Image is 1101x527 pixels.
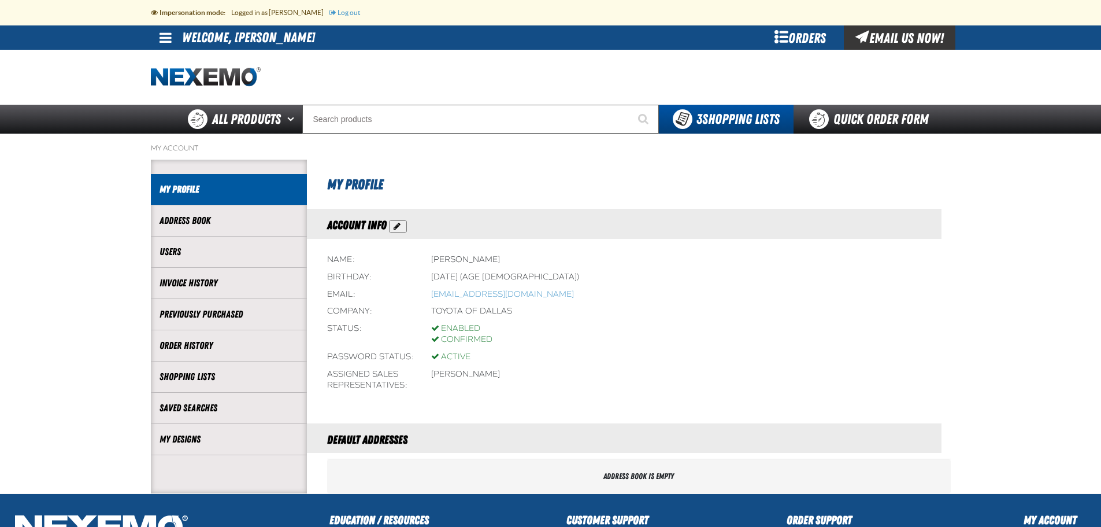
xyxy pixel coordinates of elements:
[160,183,298,196] a: My Profile
[431,289,574,299] a: Opens a default email client to write an email to mpaul@nexemo.com
[757,25,844,50] div: Orders
[160,433,298,446] a: My Designs
[151,143,198,153] a: My Account
[327,369,414,391] div: Assigned Sales Representatives
[696,111,702,127] strong: 3
[327,255,414,266] div: Name
[160,245,298,259] a: Users
[327,306,414,317] div: Company
[151,67,261,87] img: Nexemo logo
[160,308,298,321] a: Previously Purchased
[160,277,298,290] a: Invoice History
[431,352,470,363] div: Active
[696,111,780,127] span: Shopping Lists
[431,306,512,317] div: Toyota of Dallas
[327,289,414,300] div: Email
[329,9,360,16] a: Log out
[431,289,574,299] bdo: [EMAIL_ADDRESS][DOMAIN_NAME]
[659,105,794,134] button: You have 3 Shopping Lists. Open to view details
[327,218,387,232] span: Account Info
[283,105,302,134] button: Open All Products pages
[160,370,298,384] a: Shopping Lists
[160,214,298,227] a: Address Book
[327,176,383,193] span: My Profile
[231,2,329,23] li: Logged in as [PERSON_NAME]
[160,401,298,415] a: Saved Searches
[327,459,951,493] div: Address book is empty
[327,323,414,345] div: Status
[327,352,414,363] div: Password status
[327,272,414,283] div: Birthday
[151,143,951,153] nav: Breadcrumbs
[431,323,492,334] div: Enabled
[389,220,407,233] button: Action Edit Account Information
[302,105,659,134] input: Search
[160,339,298,352] a: Order History
[151,2,231,23] li: Impersonation mode:
[844,25,955,50] div: Email Us Now!
[327,432,407,446] span: Default Addresses
[151,67,261,87] a: Home
[794,105,950,134] a: Quick Order Form
[182,25,315,50] li: Welcome, [PERSON_NAME]
[431,272,579,283] div: [DATE] (age [DEMOGRAPHIC_DATA])
[431,255,500,266] div: [PERSON_NAME]
[431,334,492,345] div: Confirmed
[630,105,659,134] button: Start Searching
[212,109,281,130] span: All Products
[431,369,500,380] li: [PERSON_NAME]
